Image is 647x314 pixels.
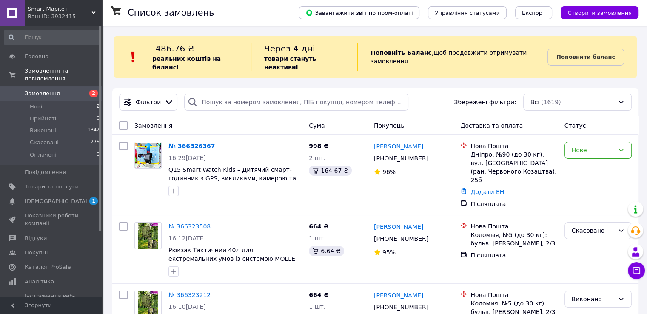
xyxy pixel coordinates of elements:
span: Збережені фільтри: [454,98,516,106]
span: (1619) [541,99,561,106]
a: Q15 Smart Watch Kids – Дитячий смарт-годинник з GPS, викликами, камерою та ліхтариком [168,166,296,190]
div: Нова Пошта [470,142,557,150]
button: Створити замовлення [561,6,638,19]
span: 1342 [88,127,100,134]
span: Каталог ProSale [25,263,71,271]
span: 16:10[DATE] [168,303,206,310]
span: Завантажити звіт по пром-оплаті [305,9,413,17]
span: 2 [89,90,98,97]
span: Аналітика [25,278,54,285]
button: Управління статусами [428,6,507,19]
div: 6.64 ₴ [309,246,344,256]
a: Створити замовлення [552,9,638,16]
b: Поповніть Баланс [371,49,432,56]
span: Фільтри [136,98,161,106]
span: Замовлення [134,122,172,129]
span: Smart Маркет [28,5,91,13]
div: Виконано [572,294,614,304]
a: [PERSON_NAME] [374,291,423,300]
span: Управління статусами [435,10,500,16]
div: Ваш ID: 3932415 [28,13,102,20]
span: Через 4 дні [264,43,315,54]
span: Оплачені [30,151,57,159]
span: Виконані [30,127,56,134]
div: [PHONE_NUMBER] [372,301,430,313]
a: № 366326367 [168,143,215,149]
div: [PHONE_NUMBER] [372,152,430,164]
span: Замовлення та повідомлення [25,67,102,83]
span: Прийняті [30,115,56,123]
span: 2 [97,103,100,111]
div: Нова Пошта [470,291,557,299]
input: Пошук за номером замовлення, ПІБ покупця, номером телефону, Email, номером накладної [184,94,408,111]
div: Післяплата [470,200,557,208]
span: 16:12[DATE] [168,235,206,242]
span: Показники роботи компанії [25,212,79,227]
span: Відгуки [25,234,47,242]
b: реальних коштів на балансі [152,55,221,71]
div: Нова Пошта [470,222,557,231]
a: Поповнити баланс [547,49,624,66]
span: 664 ₴ [309,223,328,230]
span: 1 [89,197,98,205]
a: [PERSON_NAME] [374,223,423,231]
img: Фото товару [138,223,158,249]
span: Головна [25,53,48,60]
span: 1 шт. [309,235,325,242]
span: Створити замовлення [567,10,632,16]
div: , щоб продовжити отримувати замовлення [357,43,547,71]
a: Додати ЕН [470,188,504,195]
span: -486.76 ₴ [152,43,194,54]
div: Нове [572,146,614,155]
span: 275 [91,139,100,146]
span: Повідомлення [25,168,66,176]
span: Експорт [522,10,546,16]
b: Поповнити баланс [556,54,615,60]
span: Доставка та оплата [460,122,523,129]
input: Пошук [4,30,100,45]
span: Замовлення [25,90,60,97]
span: 0 [97,151,100,159]
span: Покупець [374,122,404,129]
span: Всі [530,98,539,106]
span: Покупці [25,249,48,257]
div: [PHONE_NUMBER] [372,233,430,245]
a: Рюкзак Тактичний 40л для екстремальних умов із системою MOLLE Хакі [168,247,295,271]
span: [DEMOGRAPHIC_DATA] [25,197,88,205]
a: Фото товару [134,222,162,249]
div: Коломыя, №5 (до 30 кг): бульв. [PERSON_NAME], 2/3 [470,231,557,248]
span: Нові [30,103,42,111]
h1: Список замовлень [128,8,214,18]
span: Статус [564,122,586,129]
span: 1 шт. [309,303,325,310]
a: № 366323508 [168,223,211,230]
span: 96% [382,168,396,175]
img: :exclamation: [127,51,140,63]
a: № 366323212 [168,291,211,298]
button: Завантажити звіт по пром-оплаті [299,6,419,19]
span: 998 ₴ [309,143,328,149]
img: Фото товару [135,143,161,168]
div: Дніпро, №90 (до 30 кг): вул. [GEOGRAPHIC_DATA] (ран. Червоного Козацтва), 25б [470,150,557,184]
b: товари стануть неактивні [264,55,316,71]
span: 2 шт. [309,154,325,161]
span: 0 [97,115,100,123]
span: 664 ₴ [309,291,328,298]
button: Чат з покупцем [628,262,645,279]
span: Cума [309,122,325,129]
span: Скасовані [30,139,59,146]
a: [PERSON_NAME] [374,142,423,151]
span: 95% [382,249,396,256]
span: Інструменти веб-майстра та SEO [25,292,79,308]
span: Товари та послуги [25,183,79,191]
a: Фото товару [134,142,162,169]
span: 16:29[DATE] [168,154,206,161]
button: Експорт [515,6,553,19]
div: 164.67 ₴ [309,166,351,176]
div: Скасовано [572,226,614,235]
div: Післяплата [470,251,557,260]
